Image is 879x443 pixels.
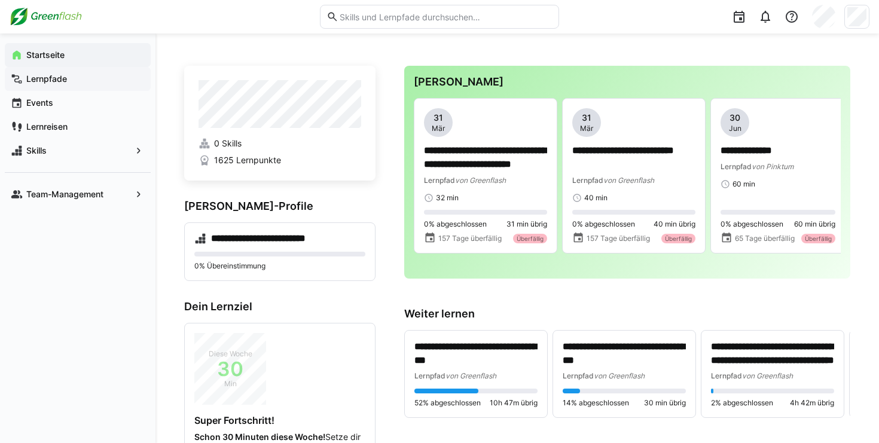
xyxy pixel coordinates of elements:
span: 157 Tage überfällig [587,234,650,243]
span: 60 min [732,179,755,189]
span: Lernpfad [711,371,742,380]
span: 31 [434,112,443,124]
span: von Greenflash [445,371,496,380]
span: 0 Skills [214,138,242,149]
span: 14% abgeschlossen [563,398,629,408]
span: von Pinktum [752,162,793,171]
span: 40 min [584,193,608,203]
h4: Super Fortschritt! [194,414,365,426]
span: von Greenflash [603,176,654,185]
h3: [PERSON_NAME] [414,75,841,88]
input: Skills und Lernpfade durchsuchen… [338,11,553,22]
span: Lernpfad [563,371,594,380]
h3: Dein Lernziel [184,300,376,313]
span: 1625 Lernpunkte [214,154,281,166]
span: Lernpfad [424,176,455,185]
span: von Greenflash [594,371,645,380]
span: 31 min übrig [506,219,547,229]
span: 10h 47m übrig [490,398,538,408]
span: 30 min übrig [644,398,686,408]
span: Lernpfad [572,176,603,185]
span: 0% abgeschlossen [424,219,487,229]
span: 30 [730,112,740,124]
span: 40 min übrig [654,219,695,229]
span: 52% abgeschlossen [414,398,481,408]
div: Überfällig [661,234,695,243]
span: Lernpfad [721,162,752,171]
span: 0% abgeschlossen [572,219,635,229]
span: 31 [582,112,591,124]
a: 0 Skills [199,138,361,149]
strong: Schon 30 Minuten diese Woche! [194,432,325,442]
p: 0% Übereinstimmung [194,261,365,271]
span: 60 min übrig [794,219,835,229]
h3: [PERSON_NAME]-Profile [184,200,376,213]
span: Jun [729,124,741,133]
div: Überfällig [801,234,835,243]
span: 4h 42m übrig [790,398,834,408]
span: 32 min [436,193,459,203]
span: 2% abgeschlossen [711,398,773,408]
span: 0% abgeschlossen [721,219,783,229]
div: Überfällig [513,234,547,243]
span: Mär [580,124,593,133]
span: von Greenflash [742,371,793,380]
span: von Greenflash [455,176,506,185]
span: 157 Tage überfällig [438,234,502,243]
span: Lernpfad [414,371,445,380]
h3: Weiter lernen [404,307,850,320]
span: 65 Tage überfällig [735,234,795,243]
span: Mär [432,124,445,133]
